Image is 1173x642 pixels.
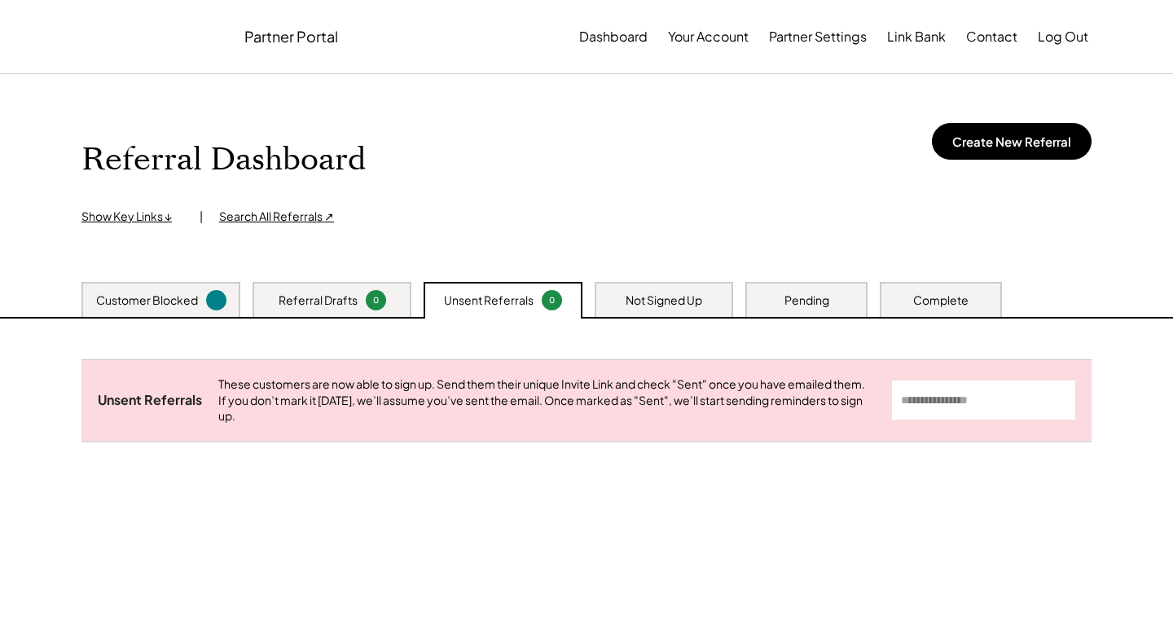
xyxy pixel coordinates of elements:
div: Search All Referrals ↗ [219,209,334,225]
div: Customer Blocked [96,292,198,309]
h1: Referral Dashboard [81,141,366,179]
img: yH5BAEAAAAALAAAAAABAAEAAAIBRAA7 [85,9,220,64]
button: Your Account [668,20,749,53]
button: Log Out [1038,20,1088,53]
div: 0 [544,294,560,306]
button: Link Bank [887,20,946,53]
img: yH5BAEAAAAALAAAAAABAAEAAAIBRAA7 [423,115,512,204]
div: Unsent Referrals [444,292,534,309]
div: Show Key Links ↓ [81,209,183,225]
button: Contact [966,20,1017,53]
div: Referral Drafts [279,292,358,309]
button: Partner Settings [769,20,867,53]
div: Pending [784,292,829,309]
div: Unsent Referrals [98,392,202,409]
div: 0 [368,294,384,306]
div: Not Signed Up [626,292,702,309]
button: Dashboard [579,20,648,53]
div: | [200,209,203,225]
button: Create New Referral [932,123,1092,160]
div: Partner Portal [244,27,338,46]
div: These customers are now able to sign up. Send them their unique Invite Link and check "Sent" once... [218,376,876,424]
div: Complete [913,292,969,309]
